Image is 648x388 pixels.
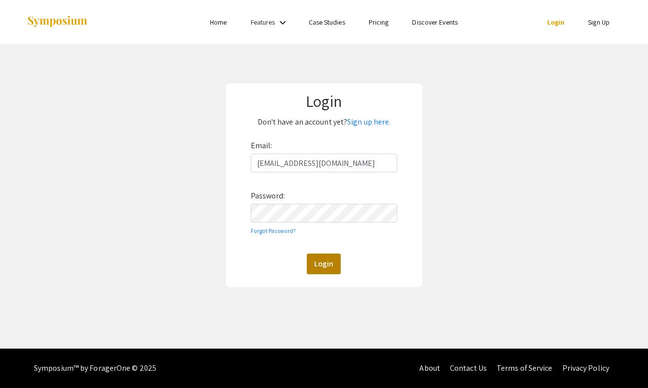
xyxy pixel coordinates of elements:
a: Pricing [369,18,389,27]
p: Don't have an account yet? [232,114,416,130]
a: Case Studies [309,18,345,27]
button: Login [307,254,341,274]
a: Forgot Password? [251,227,296,234]
label: Email: [251,138,272,154]
label: Password: [251,188,285,204]
a: Privacy Policy [562,363,609,373]
a: About [419,363,440,373]
a: Features [251,18,275,27]
mat-icon: Expand Features list [277,17,289,29]
img: Symposium by ForagerOne [27,15,88,29]
h1: Login [232,92,416,110]
iframe: Chat [7,344,42,381]
a: Home [210,18,227,27]
a: Discover Events [412,18,458,27]
a: Contact Us [450,363,487,373]
a: Sign up here. [347,117,390,127]
a: Login [547,18,565,27]
a: Terms of Service [497,363,553,373]
div: Symposium™ by ForagerOne © 2025 [34,349,156,388]
a: Sign Up [588,18,610,27]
